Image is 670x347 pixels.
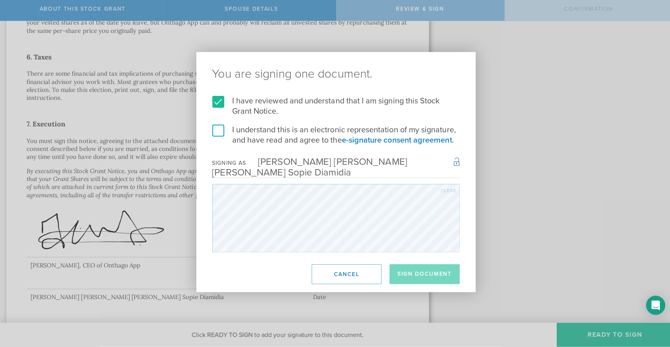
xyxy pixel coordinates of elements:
[341,137,450,147] a: e-signature consent agreement
[212,98,458,118] label: I have reviewed and understand that I am signing this Stock Grant Notice.
[212,158,406,180] div: [PERSON_NAME] [PERSON_NAME] [PERSON_NAME] Sopie Diamidia
[643,296,662,315] div: Open Intercom Messenger
[212,161,246,168] div: Signing as
[212,126,458,147] label: I understand this is an electronic representation of my signature, and have read and agree to the .
[388,265,458,285] button: Sign Document
[212,70,458,82] ng-pluralize: You are signing one document.
[311,265,380,285] button: Cancel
